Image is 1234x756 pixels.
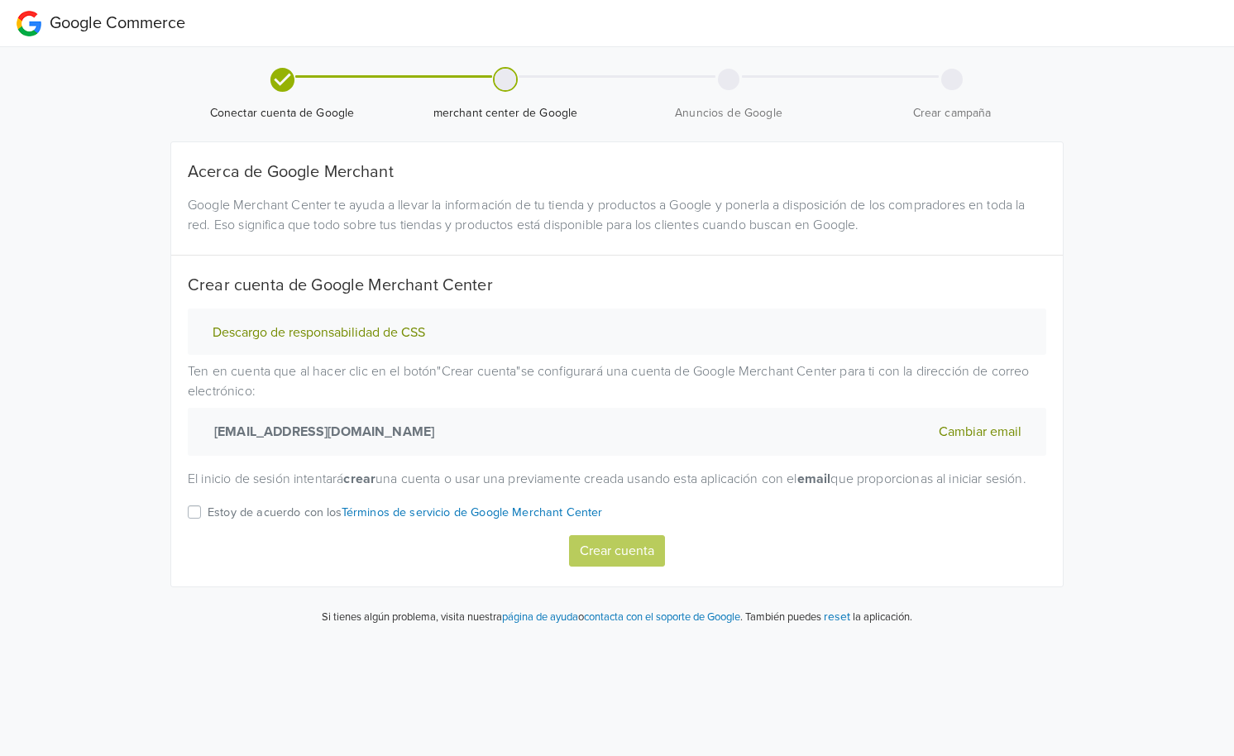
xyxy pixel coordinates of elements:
[584,610,740,624] a: contacta con el soporte de Google
[400,105,610,122] span: merchant center de Google
[824,607,850,626] button: reset
[188,162,1046,182] h5: Acerca de Google Merchant
[208,504,603,522] p: Estoy de acuerdo con los
[934,421,1026,443] button: Cambiar email
[208,324,430,342] button: Descargo de responsabilidad de CSS
[188,275,1046,295] h5: Crear cuenta de Google Merchant Center
[175,195,1059,235] div: Google Merchant Center te ayuda a llevar la información de tu tienda y productos a Google y poner...
[502,610,578,624] a: página de ayuda
[188,469,1046,489] p: El inicio de sesión intentará una cuenta o usar una previamente creada usando esta aplicación con...
[188,361,1046,456] p: Ten en cuenta que al hacer clic en el botón " Crear cuenta " se configurará una cuenta de Google ...
[50,13,185,33] span: Google Commerce
[322,610,743,626] p: Si tienes algún problema, visita nuestra o .
[342,505,603,519] a: Términos de servicio de Google Merchant Center
[343,471,375,487] strong: crear
[208,422,434,442] strong: [EMAIL_ADDRESS][DOMAIN_NAME]
[624,105,834,122] span: Anuncios de Google
[847,105,1057,122] span: Crear campaña
[797,471,831,487] strong: email
[743,607,912,626] p: También puedes la aplicación.
[177,105,387,122] span: Conectar cuenta de Google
